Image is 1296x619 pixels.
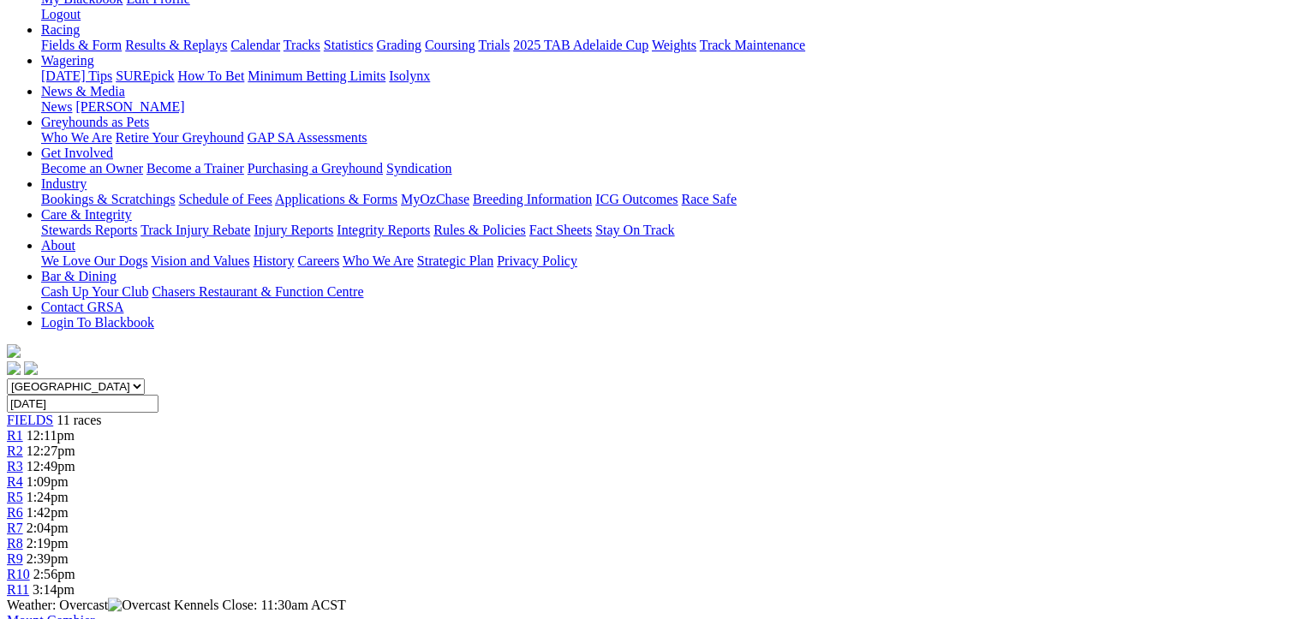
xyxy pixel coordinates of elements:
[41,115,149,129] a: Greyhounds as Pets
[41,22,80,37] a: Racing
[7,582,29,597] span: R11
[681,192,736,206] a: Race Safe
[284,38,320,52] a: Tracks
[27,474,69,489] span: 1:09pm
[478,38,510,52] a: Trials
[41,161,1289,176] div: Get Involved
[41,192,1289,207] div: Industry
[33,582,75,597] span: 3:14pm
[7,536,23,551] a: R8
[7,521,23,535] a: R7
[41,269,116,283] a: Bar & Dining
[41,223,137,237] a: Stewards Reports
[108,598,170,613] img: Overcast
[7,598,174,612] span: Weather: Overcast
[27,459,75,473] span: 12:49pm
[27,521,69,535] span: 2:04pm
[7,459,23,473] a: R3
[41,99,1289,115] div: News & Media
[41,146,113,160] a: Get Involved
[386,161,451,176] a: Syndication
[248,68,385,83] a: Minimum Betting Limits
[700,38,805,52] a: Track Maintenance
[41,68,112,83] a: [DATE] Tips
[529,223,592,237] a: Fact Sheets
[324,38,373,52] a: Statistics
[7,361,21,375] img: facebook.svg
[41,176,87,191] a: Industry
[41,253,1289,269] div: About
[253,253,294,268] a: History
[433,223,526,237] a: Rules & Policies
[41,253,147,268] a: We Love Our Dogs
[7,551,23,566] a: R9
[41,207,132,222] a: Care & Integrity
[41,99,72,114] a: News
[343,253,414,268] a: Who We Are
[41,53,94,68] a: Wagering
[75,99,184,114] a: [PERSON_NAME]
[151,253,249,268] a: Vision and Values
[41,130,112,145] a: Who We Are
[57,413,101,427] span: 11 races
[27,490,69,504] span: 1:24pm
[401,192,469,206] a: MyOzChase
[254,223,333,237] a: Injury Reports
[389,68,430,83] a: Isolynx
[230,38,280,52] a: Calendar
[174,598,346,612] span: Kennels Close: 11:30am ACST
[41,38,122,52] a: Fields & Form
[7,474,23,489] a: R4
[595,192,678,206] a: ICG Outcomes
[377,38,421,52] a: Grading
[248,130,367,145] a: GAP SA Assessments
[7,413,53,427] a: FIELDS
[27,505,69,520] span: 1:42pm
[41,192,175,206] a: Bookings & Scratchings
[7,505,23,520] a: R6
[595,223,674,237] a: Stay On Track
[27,536,69,551] span: 2:19pm
[425,38,475,52] a: Coursing
[7,344,21,358] img: logo-grsa-white.png
[297,253,339,268] a: Careers
[116,130,244,145] a: Retire Your Greyhound
[41,284,148,299] a: Cash Up Your Club
[41,238,75,253] a: About
[152,284,363,299] a: Chasers Restaurant & Function Centre
[27,551,69,566] span: 2:39pm
[125,38,227,52] a: Results & Replays
[7,428,23,443] a: R1
[41,7,81,21] a: Logout
[41,300,123,314] a: Contact GRSA
[275,192,397,206] a: Applications & Forms
[24,361,38,375] img: twitter.svg
[41,161,143,176] a: Become an Owner
[41,130,1289,146] div: Greyhounds as Pets
[7,395,158,413] input: Select date
[140,223,250,237] a: Track Injury Rebate
[146,161,244,176] a: Become a Trainer
[652,38,696,52] a: Weights
[41,223,1289,238] div: Care & Integrity
[513,38,648,52] a: 2025 TAB Adelaide Cup
[7,443,23,458] a: R2
[41,315,154,330] a: Login To Blackbook
[116,68,174,83] a: SUREpick
[27,443,75,458] span: 12:27pm
[7,567,30,581] a: R10
[33,567,75,581] span: 2:56pm
[41,38,1289,53] div: Racing
[248,161,383,176] a: Purchasing a Greyhound
[41,68,1289,84] div: Wagering
[178,68,245,83] a: How To Bet
[27,428,75,443] span: 12:11pm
